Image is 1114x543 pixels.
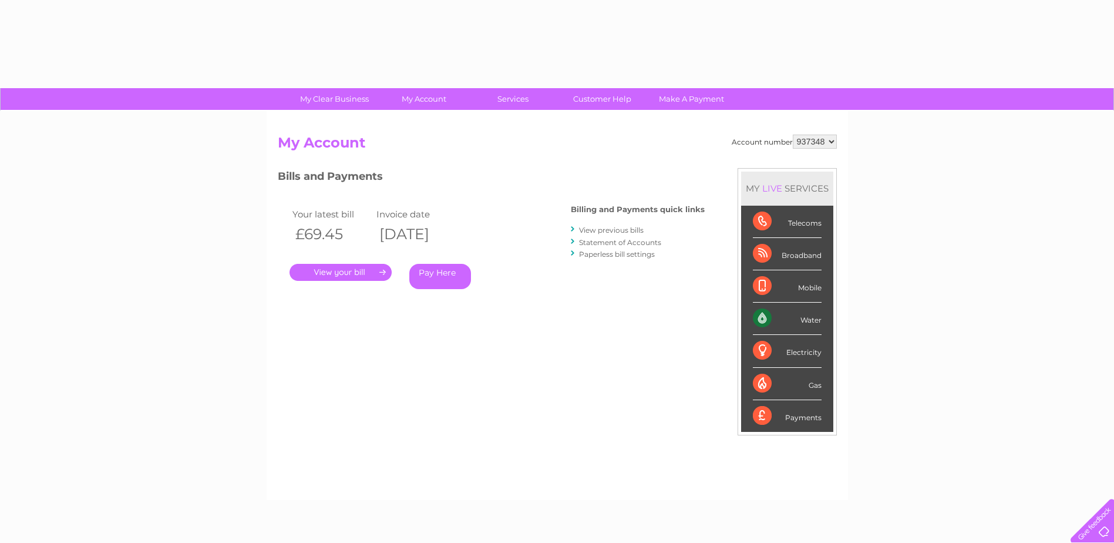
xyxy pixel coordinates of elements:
[753,335,822,367] div: Electricity
[465,88,561,110] a: Services
[579,238,661,247] a: Statement of Accounts
[290,206,374,222] td: Your latest bill
[373,222,458,246] th: [DATE]
[760,183,785,194] div: LIVE
[753,206,822,238] div: Telecoms
[373,206,458,222] td: Invoice date
[753,270,822,303] div: Mobile
[278,135,837,157] h2: My Account
[286,88,383,110] a: My Clear Business
[732,135,837,149] div: Account number
[579,250,655,259] a: Paperless bill settings
[571,205,705,214] h4: Billing and Payments quick links
[290,264,392,281] a: .
[409,264,471,289] a: Pay Here
[753,303,822,335] div: Water
[741,172,833,205] div: MY SERVICES
[753,368,822,400] div: Gas
[643,88,740,110] a: Make A Payment
[753,238,822,270] div: Broadband
[290,222,374,246] th: £69.45
[579,226,644,234] a: View previous bills
[554,88,651,110] a: Customer Help
[375,88,472,110] a: My Account
[753,400,822,432] div: Payments
[278,168,705,189] h3: Bills and Payments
